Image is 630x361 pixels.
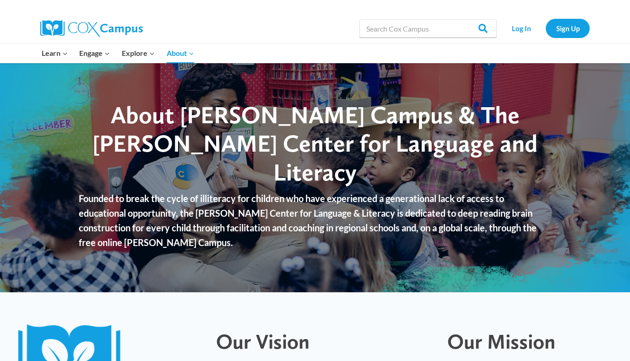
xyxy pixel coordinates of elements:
nav: Secondary Navigation [501,19,590,38]
input: Search Cox Campus [359,19,497,38]
span: About [PERSON_NAME] Campus & The [PERSON_NAME] Center for Language and Literacy [92,100,538,186]
span: About [167,47,194,59]
span: Engage [79,47,110,59]
p: Founded to break the cycle of illiteracy for children who have experienced a generational lack of... [79,191,551,250]
nav: Primary Navigation [36,44,200,63]
img: Cox Campus [40,20,143,37]
a: Log In [501,19,541,38]
span: Explore [122,47,155,59]
span: Our Mission [447,329,555,354]
span: Learn [42,47,68,59]
span: Our Vision [216,329,310,354]
a: Sign Up [546,19,590,38]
